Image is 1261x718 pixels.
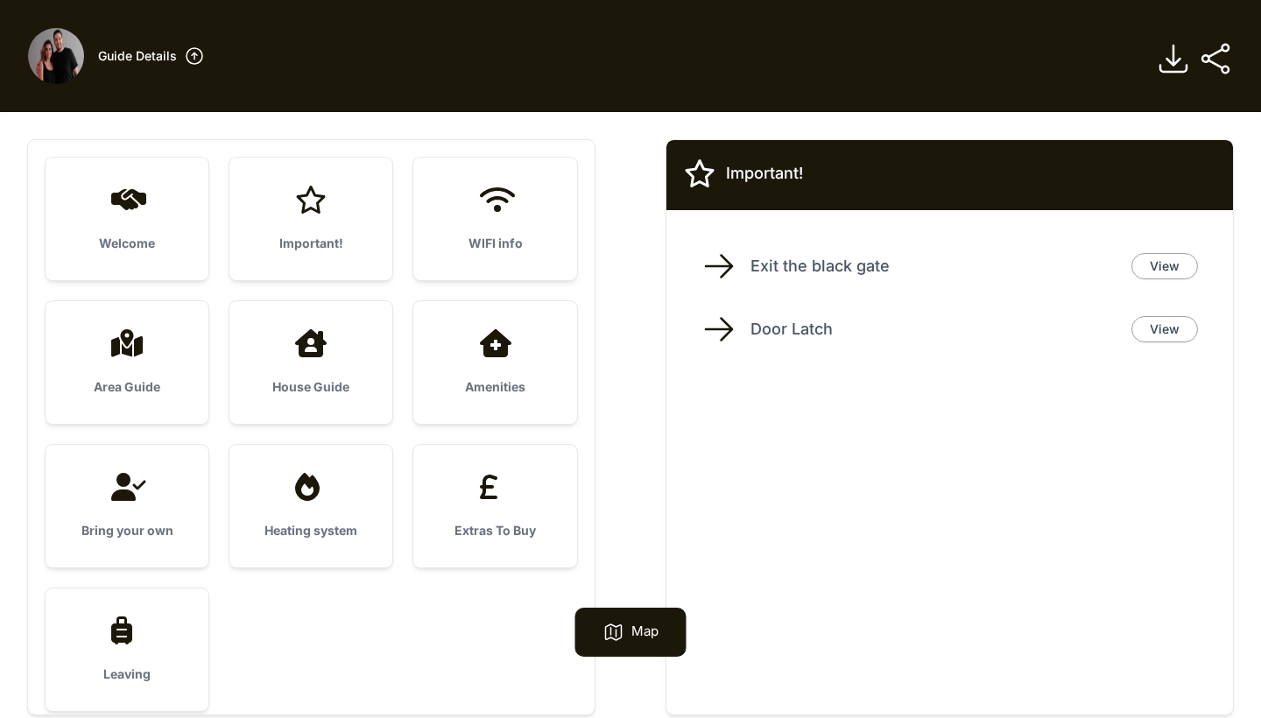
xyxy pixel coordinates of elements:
a: Heating system [229,445,392,567]
a: Important! [229,158,392,280]
p: Door Latch [750,317,1117,341]
a: Leaving [46,588,208,711]
img: fyg012wjad9tg46yi4q0sdrdjd51 [28,28,84,84]
h3: House Guide [257,378,364,396]
h3: Important! [257,235,364,252]
a: WIFI info [413,158,576,280]
p: Map [631,622,659,643]
a: Extras To Buy [413,445,576,567]
a: Area Guide [46,301,208,424]
a: View [1131,316,1198,342]
a: View [1131,253,1198,279]
a: Welcome [46,158,208,280]
a: Bring your own [46,445,208,567]
h3: Guide Details [98,47,177,65]
a: House Guide [229,301,392,424]
h3: Bring your own [74,522,180,539]
h3: WIFI info [441,235,548,252]
a: Amenities [413,301,576,424]
h3: Amenities [441,378,548,396]
h3: Area Guide [74,378,180,396]
h3: Leaving [74,665,180,683]
h2: Important! [726,161,803,186]
p: Exit the black gate [750,254,1117,278]
h3: Welcome [74,235,180,252]
h3: Heating system [257,522,364,539]
h3: Extras To Buy [441,522,548,539]
a: Guide Details [98,46,205,67]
